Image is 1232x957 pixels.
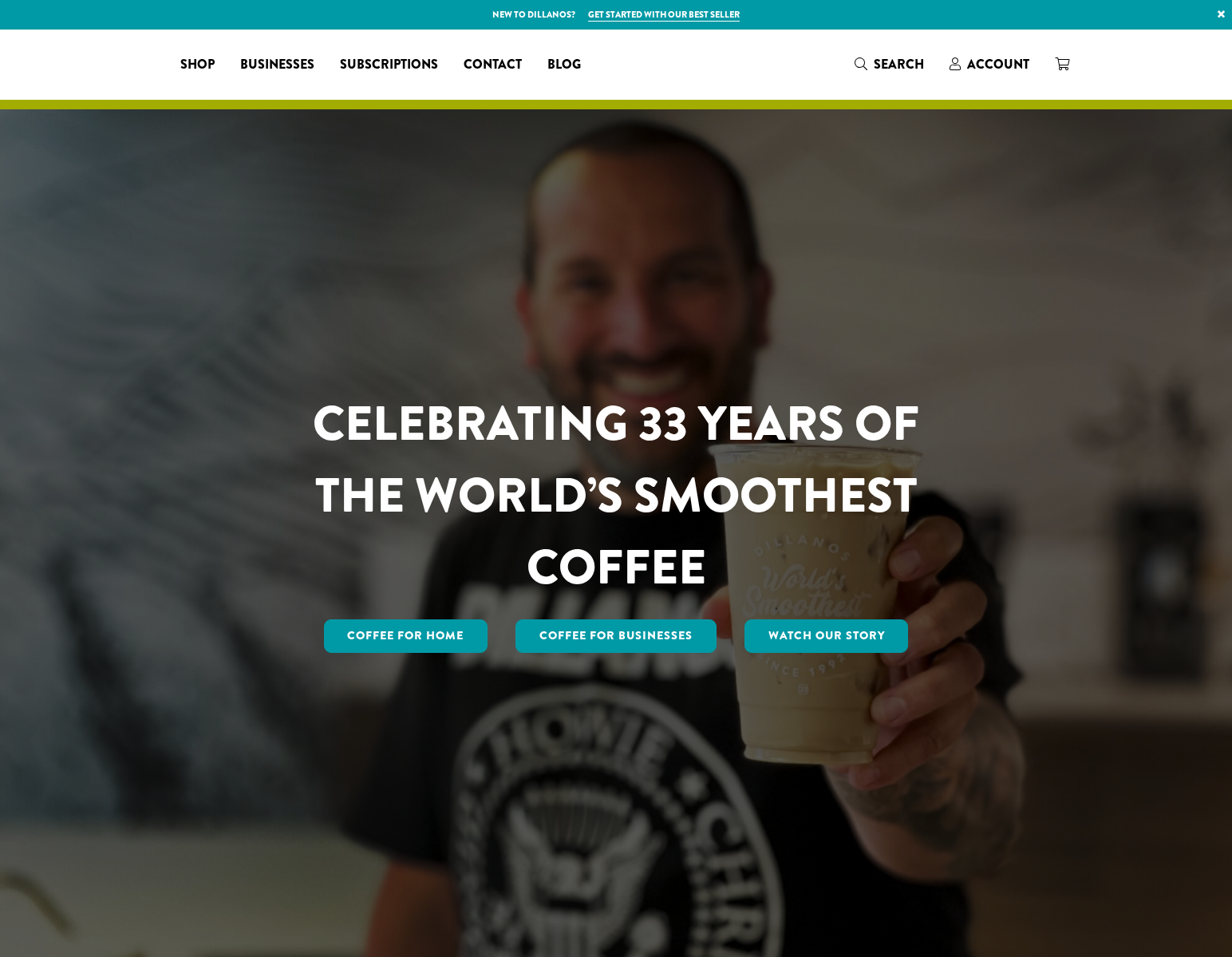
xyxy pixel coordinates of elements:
span: Search [874,55,924,73]
h1: CELEBRATING 33 YEARS OF THE WORLD’S SMOOTHEST COFFEE [266,388,966,603]
span: Contact [464,55,522,75]
span: Account [967,55,1029,73]
span: Shop [180,55,215,75]
a: Coffee For Businesses [515,619,717,653]
a: Search [842,51,937,77]
span: Subscriptions [340,55,438,75]
a: Shop [168,52,227,77]
a: Coffee for Home [324,619,488,653]
span: Blog [547,55,581,75]
span: Businesses [240,55,314,75]
a: Get started with our best seller [588,8,740,22]
a: Watch Our Story [744,619,909,653]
